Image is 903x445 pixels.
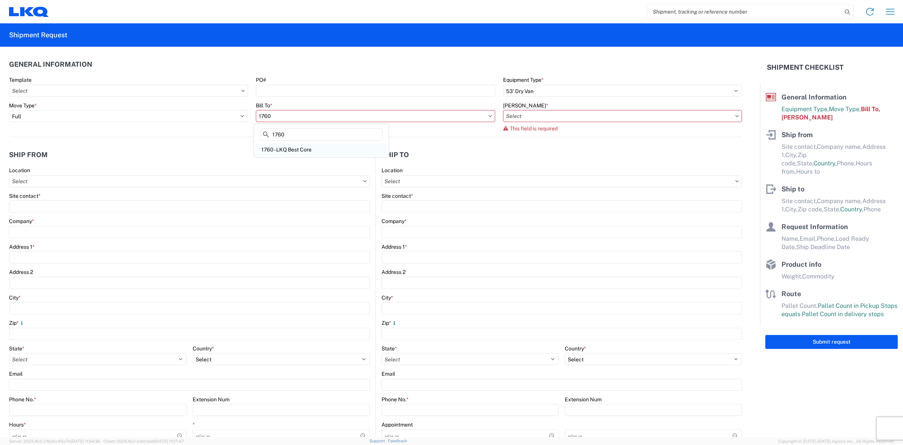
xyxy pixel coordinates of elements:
h2: Ship from [9,151,48,159]
label: Location [9,167,30,174]
span: Company name, [817,197,862,205]
label: Move Type [9,102,37,109]
label: Company [9,218,34,225]
label: City [9,294,21,301]
label: Phone No. [9,396,36,403]
label: Extension Num [193,396,230,403]
label: PO# [256,76,266,83]
label: Appointment [382,421,413,428]
span: Pallet Count in Pickup Stops equals Pallet Count in delivery stops [781,302,897,318]
span: Route [781,290,801,298]
span: This field is required [510,125,558,132]
a: Feedback [388,439,407,443]
h2: Ship to [382,151,409,159]
label: Phone No. [382,396,409,403]
input: Select [9,85,248,97]
span: Country, [813,160,837,167]
label: Site contact [9,193,41,199]
span: State, [797,160,813,167]
span: General Information [781,93,847,101]
span: Ship from [781,131,813,139]
label: Address 2 [382,269,406,275]
span: Copyright © [DATE]-[DATE] Agistix Inc., All Rights Reserved [778,438,894,445]
h2: General Information [9,61,92,68]
span: Zip code, [798,206,824,213]
label: City [382,294,393,301]
button: Submit request [765,335,898,349]
span: Site contact, [781,143,817,150]
span: Server: 2025.16.0-21b0bc45e7b [9,439,100,443]
label: State [9,345,24,352]
label: Zip [382,320,397,326]
label: Extension Num [565,396,602,403]
span: Product info [781,260,821,268]
a: Support [369,439,388,443]
span: Phone, [837,160,856,167]
span: [DATE] 11:54:36 [71,439,100,443]
span: State, [824,206,840,213]
input: Select [503,110,742,122]
span: Phone [863,206,881,213]
span: Site contact, [781,197,817,205]
span: Request Information [781,223,848,231]
span: Hours to [796,168,820,175]
span: Email, [800,235,817,242]
span: City, [785,151,798,159]
span: Ship to [781,185,804,193]
label: Email [382,370,395,377]
input: Select [256,110,495,122]
label: Site contact [382,193,413,199]
label: State [382,345,397,352]
span: Country, [840,206,863,213]
span: Weight, [781,273,802,280]
span: Name, [781,235,800,242]
label: Email [9,370,23,377]
label: Template [9,76,32,83]
label: Hours [9,421,26,428]
span: [PERSON_NAME] [781,114,833,121]
span: Company name, [817,143,862,150]
span: Commodity [802,273,835,280]
span: [DATE] 11:37:47 [155,439,184,443]
span: Bill To, [861,106,880,113]
span: Client: 2025.16.0-b4dc8a9 [103,439,184,443]
h2: Shipment Request [9,31,67,40]
label: [PERSON_NAME] [503,102,548,109]
input: Select [382,175,742,187]
span: Equipment Type, [781,106,829,113]
span: Pallet Count, [781,302,818,309]
label: Equipment Type [503,76,544,83]
label: Company [382,218,407,225]
div: 1760 - LKQ Best Core [255,144,387,156]
span: Move Type, [829,106,861,113]
label: Zip [9,320,25,326]
input: Select [9,175,370,187]
span: Phone, [817,235,836,242]
input: Shipment, tracking or reference number [647,5,842,19]
label: Bill To [256,102,272,109]
span: City, [785,206,798,213]
label: Location [382,167,403,174]
h2: Shipment Checklist [767,63,844,72]
label: Address 1 [382,243,407,250]
label: Country [565,345,586,352]
label: Country [193,345,214,352]
label: Address 2 [9,269,33,275]
label: Address 1 [9,243,35,250]
span: Ship Deadline Date [796,243,850,251]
